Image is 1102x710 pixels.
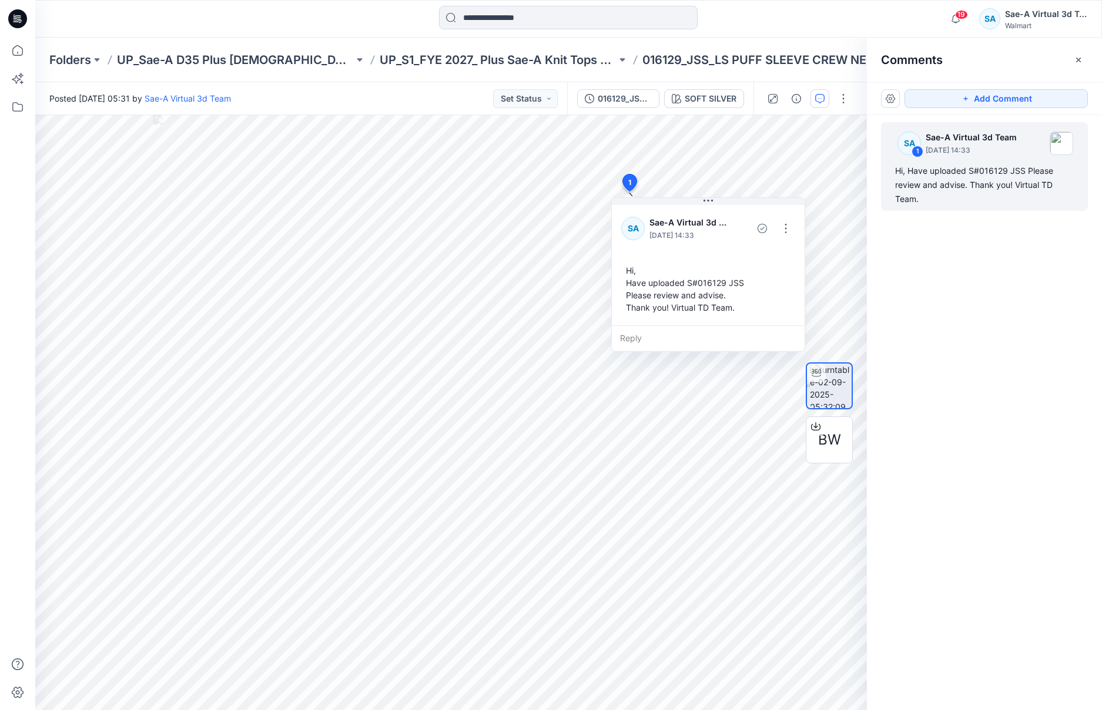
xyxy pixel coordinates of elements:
[787,89,806,108] button: Details
[49,52,91,68] a: Folders
[649,230,727,241] p: [DATE] 14:33
[926,144,1017,156] p: [DATE] 14:33
[685,92,736,105] div: SOFT SILVER
[628,177,631,188] span: 1
[49,92,231,105] span: Posted [DATE] 05:31 by
[145,93,231,103] a: Sae-A Virtual 3d Team
[598,92,652,105] div: 016129_JSS_REV
[818,429,841,450] span: BW
[642,52,879,68] p: 016129_JSS_LS PUFF SLEEVE CREW NECK TOP
[979,8,1000,29] div: SA
[117,52,354,68] a: UP_Sae-A D35 Plus [DEMOGRAPHIC_DATA] Top
[810,364,852,408] img: turntable-02-09-2025-05:32:09
[1005,21,1087,30] div: Walmart
[905,89,1088,108] button: Add Comment
[895,164,1074,206] div: Hi, Have uploaded S#016129 JSS Please review and advise. Thank you! Virtual TD Team.
[926,130,1017,144] p: Sae-A Virtual 3d Team
[955,10,968,19] span: 19
[1005,7,1087,21] div: Sae-A Virtual 3d Team
[897,132,921,155] div: SA
[612,325,805,351] div: Reply
[621,217,645,240] div: SA
[912,146,923,157] div: 1
[577,89,659,108] button: 016129_JSS_REV
[380,52,617,68] a: UP_S1_FYE 2027_ Plus Sae-A Knit Tops & dresses
[881,53,943,67] h2: Comments
[664,89,744,108] button: SOFT SILVER
[649,216,727,230] p: Sae-A Virtual 3d Team
[621,260,795,318] div: Hi, Have uploaded S#016129 JSS Please review and advise. Thank you! Virtual TD Team.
